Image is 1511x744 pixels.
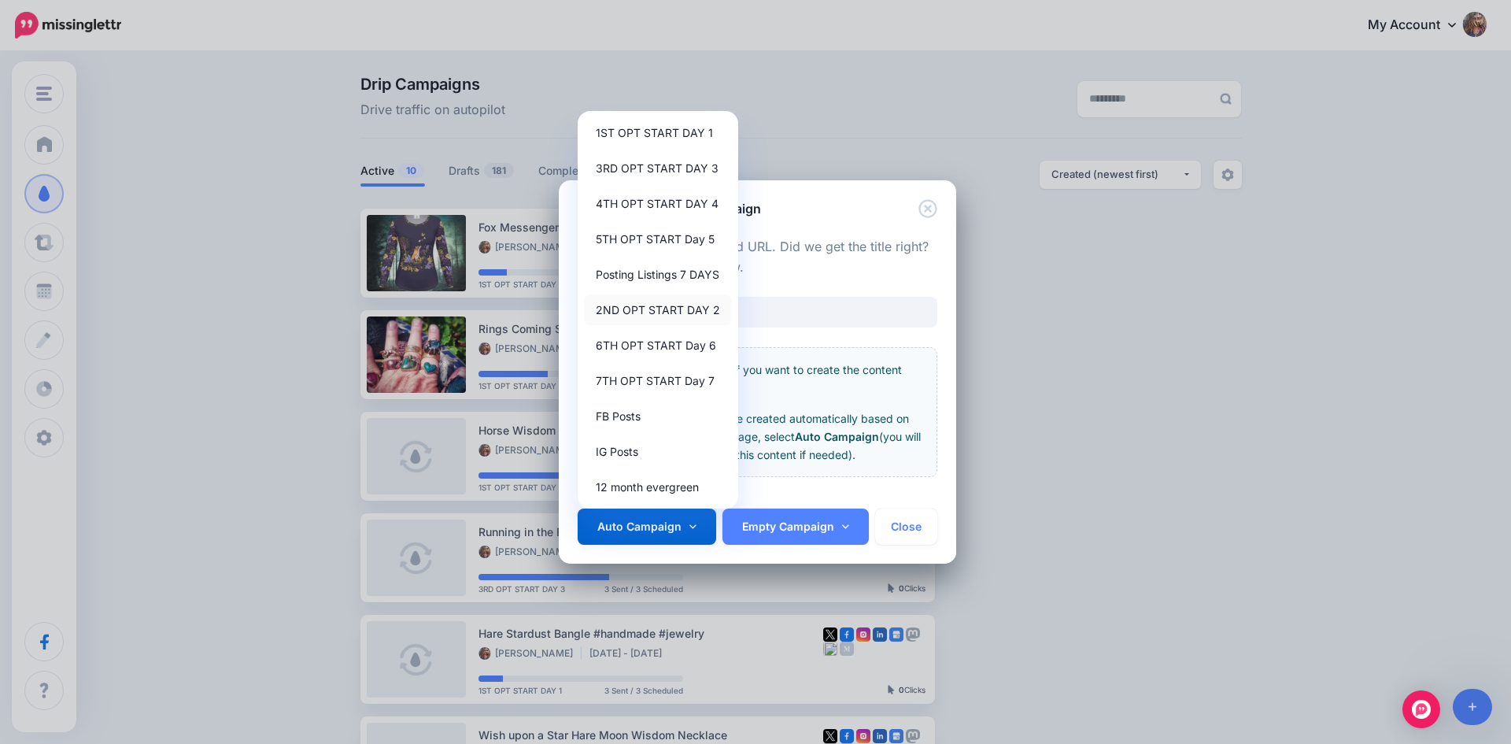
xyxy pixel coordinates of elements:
a: Posting Listings 7 DAYS [584,259,732,290]
a: 5TH OPT START Day 5 [584,224,732,254]
a: 3RD OPT START DAY 3 [584,153,732,183]
p: Great, that looks like a valid URL. Did we get the title right? If not, you can edit it below. [578,237,937,278]
a: IG Posts [584,436,732,467]
a: 6TH OPT START Day 6 [584,330,732,361]
a: 1ST OPT START DAY 1 [584,117,732,148]
a: 7TH OPT START Day 7 [584,365,732,396]
a: Empty Campaign [722,509,869,545]
p: If you'd like the content to be created automatically based on the content we find on this page, ... [591,409,924,464]
a: 4TH OPT START DAY 4 [584,188,732,219]
p: Create an if you want to create the content yourself. [591,361,924,397]
b: Auto Campaign [795,430,879,443]
div: Open Intercom Messenger [1402,690,1440,728]
a: 12 month evergreen [584,472,732,502]
button: Close [918,199,937,219]
a: 2ND OPT START DAY 2 [584,294,732,325]
a: Auto Campaign [578,509,716,545]
a: FB Posts [584,401,732,431]
button: Close [875,509,937,545]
